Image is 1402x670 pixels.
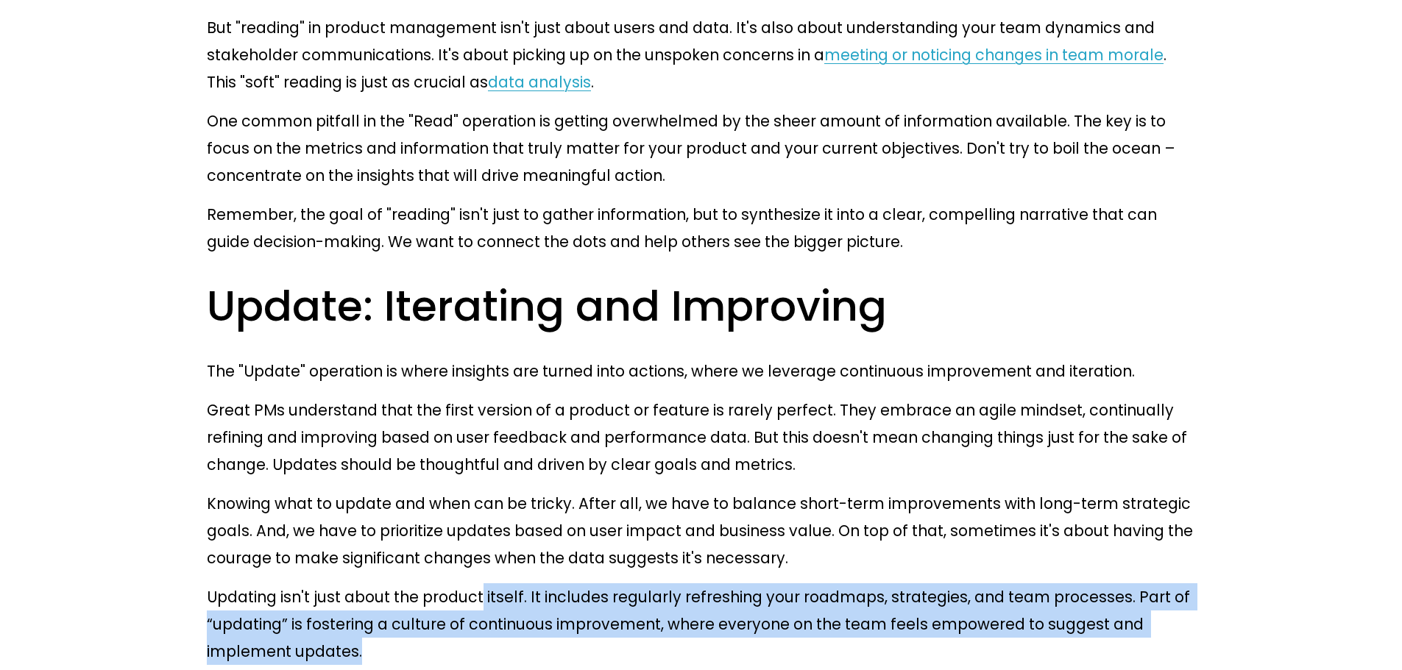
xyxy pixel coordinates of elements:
[207,107,1195,189] p: One common pitfall in the "Read" operation is getting overwhelmed by the sheer amount of informat...
[207,14,1195,96] p: But "reading" in product management isn't just about users and data. It's also about understandin...
[207,201,1195,255] p: Remember, the goal of "reading" isn't just to gather information, but to synthesize it into a cle...
[207,583,1195,665] p: Updating isn't just about the product itself. It includes regularly refreshing your roadmaps, str...
[207,396,1195,478] p: Great PMs understand that the first version of a product or feature is rarely perfect. They embra...
[207,279,1195,333] h2: Update: Iterating and Improving
[824,44,1164,65] a: meeting or noticing changes in team morale
[488,71,591,93] a: data analysis
[207,490,1195,571] p: Knowing what to update and when can be tricky. After all, we have to balance short-term improveme...
[207,357,1195,385] p: The "Update" operation is where insights are turned into actions, where we leverage continuous im...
